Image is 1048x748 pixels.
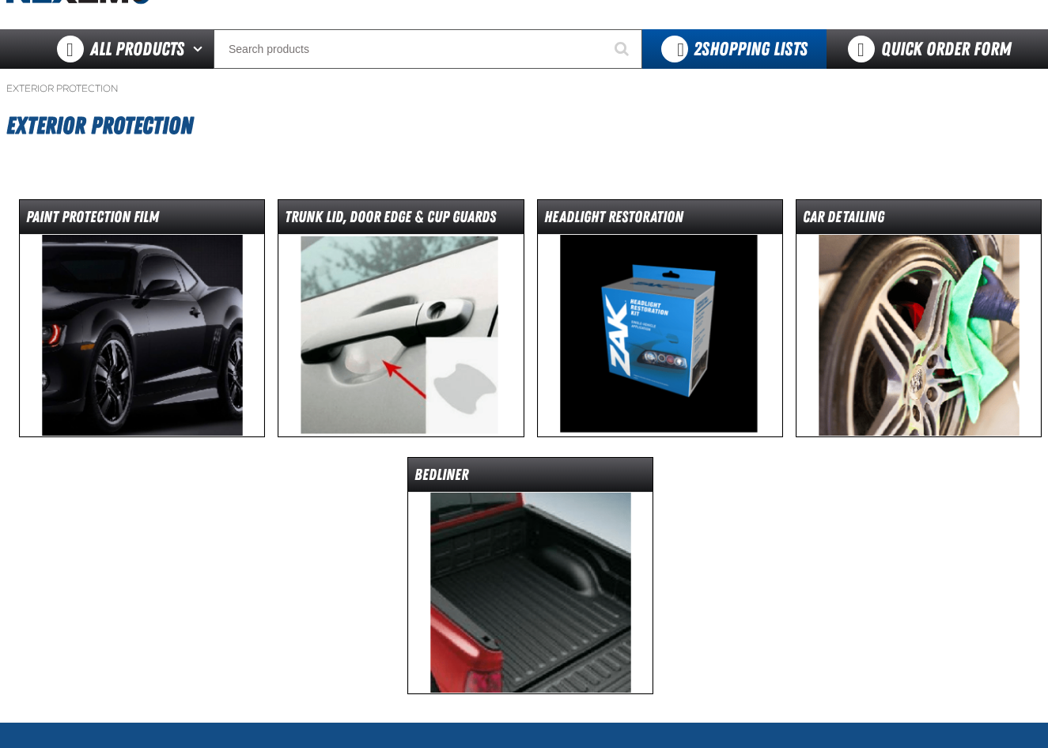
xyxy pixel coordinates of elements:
dt: Car Detailing [796,206,1041,234]
a: Trunk Lid, Door Edge & Cup Guards [278,199,524,437]
img: Headlight Restoration [538,234,782,436]
img: Paint Protection Film [20,234,264,436]
button: Open All Products pages [187,29,214,69]
h1: Exterior Protection [6,104,1042,147]
button: You have 2 Shopping Lists. Open to view details [642,29,827,69]
a: Headlight Restoration [537,199,783,437]
img: Trunk Lid, Door Edge & Cup Guards [278,234,523,436]
span: Shopping Lists [694,38,808,60]
dt: Paint Protection Film [20,206,264,234]
button: Start Searching [603,29,642,69]
nav: Breadcrumbs [6,82,1042,95]
img: Car Detailing [796,234,1041,436]
a: Exterior Protection [6,82,118,95]
a: Paint Protection Film [19,199,265,437]
input: Search [214,29,642,69]
a: Quick Order Form [827,29,1041,69]
dt: Headlight Restoration [538,206,782,234]
span: All Products [90,35,184,63]
dt: Bedliner [408,464,653,492]
a: Car Detailing [796,199,1042,437]
strong: 2 [694,38,702,60]
img: Bedliner [408,492,653,694]
dt: Trunk Lid, Door Edge & Cup Guards [278,206,523,234]
a: Bedliner [407,457,653,695]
